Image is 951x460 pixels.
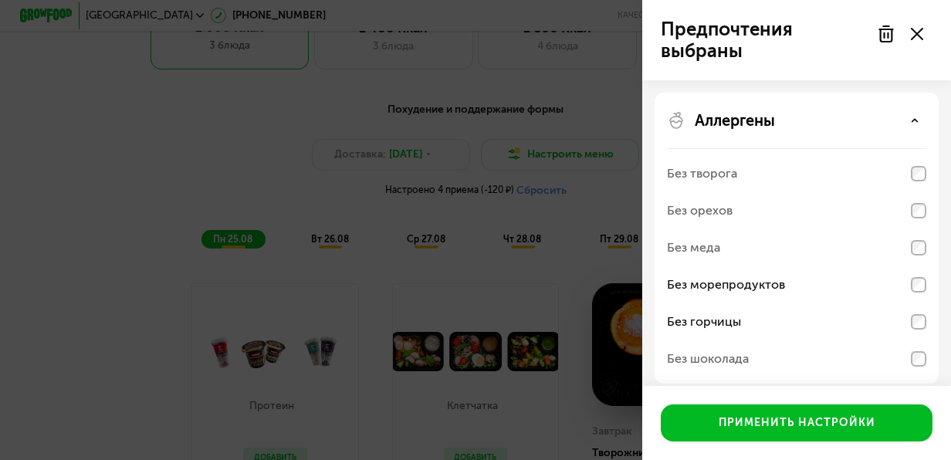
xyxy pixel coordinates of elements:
[719,415,875,431] div: Применить настройки
[661,404,932,441] button: Применить настройки
[667,276,785,294] div: Без морепродуктов
[667,201,733,220] div: Без орехов
[667,313,741,331] div: Без горчицы
[695,111,775,130] p: Аллергены
[667,238,720,257] div: Без меда
[661,19,868,62] p: Предпочтения выбраны
[667,350,749,368] div: Без шоколада
[667,164,737,183] div: Без творога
